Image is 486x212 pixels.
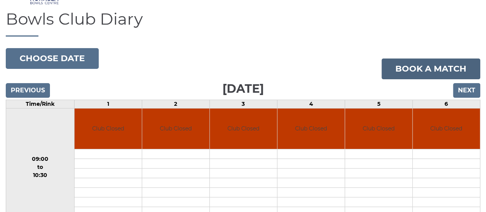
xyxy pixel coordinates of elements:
[412,100,480,109] td: 6
[210,109,277,149] td: Club Closed
[345,109,412,149] td: Club Closed
[6,83,50,98] input: Previous
[209,100,277,109] td: 3
[6,10,480,37] h1: Bowls Club Diary
[345,100,412,109] td: 5
[453,83,480,98] input: Next
[6,48,99,69] button: Choose date
[277,109,345,149] td: Club Closed
[142,109,209,149] td: Club Closed
[413,109,480,149] td: Club Closed
[6,100,75,109] td: Time/Rink
[74,100,142,109] td: 1
[277,100,345,109] td: 4
[142,100,209,109] td: 2
[75,109,142,149] td: Club Closed
[382,58,480,79] a: Book a match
